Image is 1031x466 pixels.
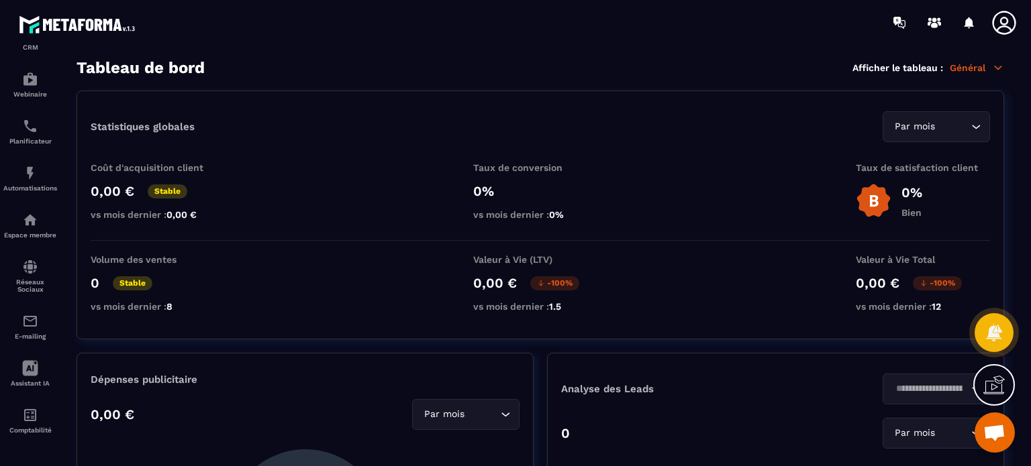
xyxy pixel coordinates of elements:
[19,12,140,37] img: logo
[3,61,57,108] a: automationsautomationsWebinaire
[3,303,57,350] a: emailemailE-mailing
[883,373,990,404] div: Search for option
[22,407,38,423] img: accountant
[852,62,943,73] p: Afficher le tableau :
[3,350,57,397] a: Assistant IA
[421,407,467,422] span: Par mois
[883,111,990,142] div: Search for option
[3,202,57,249] a: automationsautomationsEspace membre
[91,121,195,133] p: Statistiques globales
[3,426,57,434] p: Comptabilité
[473,183,607,199] p: 0%
[467,407,497,422] input: Search for option
[148,184,187,198] p: Stable
[3,231,57,239] p: Espace membre
[891,426,938,441] span: Par mois
[473,162,607,173] p: Taux de conversion
[856,275,899,291] p: 0,00 €
[22,212,38,228] img: automations
[3,397,57,444] a: accountantaccountantComptabilité
[113,276,152,290] p: Stable
[3,333,57,340] p: E-mailing
[473,254,607,265] p: Valeur à Vie (LTV)
[3,91,57,98] p: Webinaire
[473,275,517,291] p: 0,00 €
[950,62,1004,74] p: Général
[77,58,205,77] h3: Tableau de bord
[91,254,225,265] p: Volume des ventes
[22,259,38,275] img: social-network
[975,412,1015,453] div: Ouvrir le chat
[856,162,990,173] p: Taux de satisfaction client
[3,249,57,303] a: social-networksocial-networkRéseaux Sociaux
[3,278,57,293] p: Réseaux Sociaux
[91,209,225,220] p: vs mois dernier :
[549,301,561,312] span: 1.5
[932,301,941,312] span: 12
[883,418,990,449] div: Search for option
[3,108,57,155] a: schedulerschedulerPlanificateur
[856,301,990,312] p: vs mois dernier :
[901,207,922,218] p: Bien
[22,313,38,329] img: email
[91,301,225,312] p: vs mois dernier :
[901,184,922,200] p: 0%
[3,184,57,192] p: Automatisations
[856,254,990,265] p: Valeur à Vie Total
[91,406,134,422] p: 0,00 €
[3,155,57,202] a: automationsautomationsAutomatisations
[22,165,38,181] img: automations
[3,137,57,145] p: Planificateur
[913,276,962,290] p: -100%
[473,209,607,220] p: vs mois dernier :
[166,301,173,312] span: 8
[412,399,520,430] div: Search for option
[3,380,57,387] p: Assistant IA
[166,209,197,220] span: 0,00 €
[22,71,38,87] img: automations
[938,119,968,134] input: Search for option
[91,162,225,173] p: Coût d'acquisition client
[91,275,99,291] p: 0
[561,425,570,441] p: 0
[530,276,579,290] p: -100%
[91,183,134,199] p: 0,00 €
[561,383,776,395] p: Analyse des Leads
[473,301,607,312] p: vs mois dernier :
[891,382,968,396] input: Search for option
[3,44,57,51] p: CRM
[891,119,938,134] span: Par mois
[549,209,564,220] span: 0%
[938,426,968,441] input: Search for option
[856,183,891,219] img: b-badge-o.b3b20ee6.svg
[22,118,38,134] img: scheduler
[91,373,520,386] p: Dépenses publicitaire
